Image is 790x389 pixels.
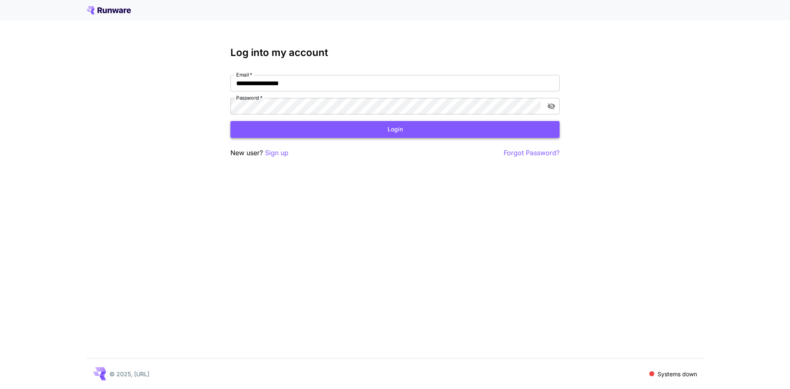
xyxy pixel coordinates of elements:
button: Sign up [265,148,288,158]
button: Login [230,121,560,138]
p: © 2025, [URL] [109,370,149,378]
button: toggle password visibility [544,99,559,114]
button: Forgot Password? [504,148,560,158]
label: Email [236,71,252,78]
h3: Log into my account [230,47,560,58]
label: Password [236,94,263,101]
p: New user? [230,148,288,158]
p: Systems down [658,370,697,378]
